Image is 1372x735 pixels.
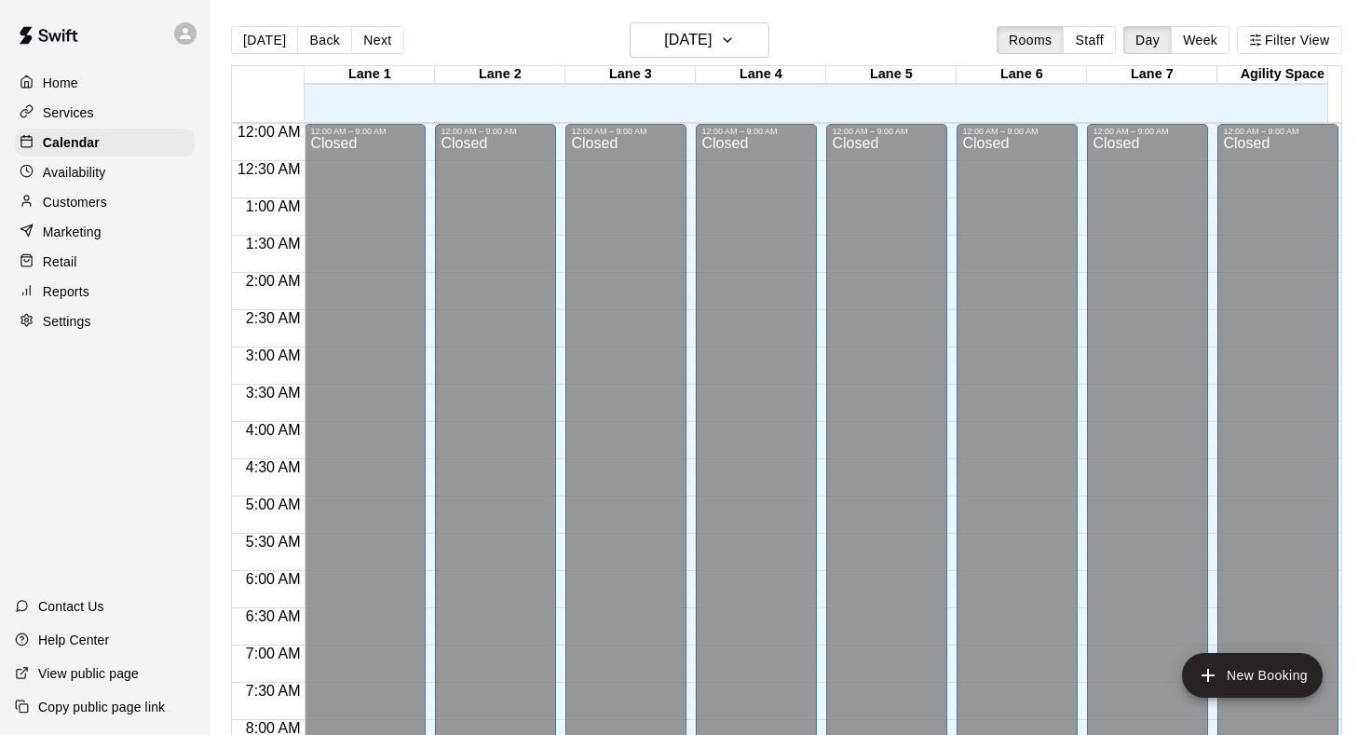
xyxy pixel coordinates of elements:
button: Back [297,26,352,54]
p: Calendar [43,133,100,152]
button: add [1182,653,1323,698]
a: Retail [15,248,195,276]
span: 2:30 AM [241,310,306,326]
div: Lane 7 [1087,66,1217,84]
a: Calendar [15,129,195,157]
div: Agility Space [1217,66,1348,84]
span: 6:00 AM [241,571,306,587]
a: Reports [15,278,195,306]
p: Help Center [38,631,109,649]
button: [DATE] [630,22,769,58]
p: Customers [43,193,107,211]
button: Next [351,26,403,54]
p: Reports [43,282,89,301]
a: Marketing [15,218,195,246]
div: Lane 2 [435,66,565,84]
button: Rooms [997,26,1064,54]
button: Staff [1063,26,1116,54]
div: Lane 3 [565,66,696,84]
span: 6:30 AM [241,608,306,624]
div: 12:00 AM – 9:00 AM [832,127,942,136]
button: [DATE] [231,26,298,54]
button: Week [1171,26,1229,54]
div: 12:00 AM – 9:00 AM [962,127,1072,136]
span: 7:30 AM [241,683,306,699]
div: 12:00 AM – 9:00 AM [310,127,420,136]
div: Lane 4 [696,66,826,84]
span: 12:00 AM [233,124,306,140]
span: 2:00 AM [241,273,306,289]
div: Lane 5 [826,66,957,84]
span: 3:00 AM [241,347,306,363]
div: 12:00 AM – 9:00 AM [441,127,550,136]
p: Retail [43,252,77,271]
p: Contact Us [38,597,104,616]
p: Home [43,74,78,92]
span: 1:00 AM [241,198,306,214]
a: Settings [15,307,195,335]
div: Lane 1 [305,66,435,84]
span: 1:30 AM [241,236,306,252]
h6: [DATE] [664,27,712,53]
a: Services [15,99,195,127]
div: 12:00 AM – 9:00 AM [1223,127,1333,136]
button: Filter View [1237,26,1341,54]
span: 5:30 AM [241,534,306,550]
span: 12:30 AM [233,161,306,177]
a: Customers [15,188,195,216]
div: 12:00 AM – 9:00 AM [571,127,681,136]
p: Availability [43,163,106,182]
span: 5:00 AM [241,497,306,512]
span: 3:30 AM [241,385,306,401]
span: 4:00 AM [241,422,306,438]
div: 12:00 AM – 9:00 AM [701,127,811,136]
div: 12:00 AM – 9:00 AM [1093,127,1202,136]
span: 4:30 AM [241,459,306,475]
a: Home [15,69,195,97]
p: Copy public page link [38,698,165,716]
a: Availability [15,158,195,186]
p: Settings [43,312,91,331]
button: Day [1123,26,1172,54]
span: 7:00 AM [241,646,306,661]
div: Lane 6 [957,66,1087,84]
p: View public page [38,664,139,683]
p: Services [43,103,94,122]
p: Marketing [43,223,102,241]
